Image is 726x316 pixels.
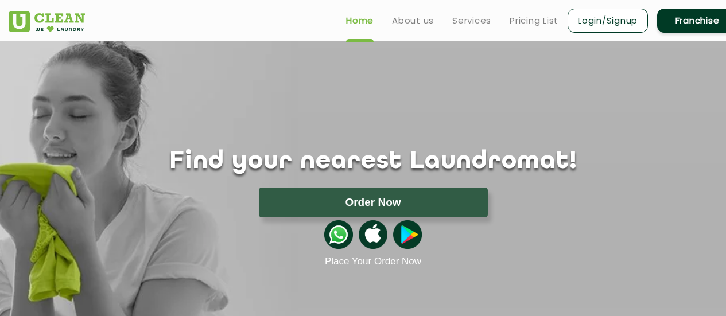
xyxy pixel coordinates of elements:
[393,220,422,249] img: playstoreicon.png
[452,14,491,28] a: Services
[9,11,85,32] img: UClean Laundry and Dry Cleaning
[359,220,387,249] img: apple-icon.png
[259,188,488,217] button: Order Now
[324,220,353,249] img: whatsappicon.png
[510,14,558,28] a: Pricing List
[346,14,374,28] a: Home
[392,14,434,28] a: About us
[568,9,648,33] a: Login/Signup
[325,256,421,267] a: Place Your Order Now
